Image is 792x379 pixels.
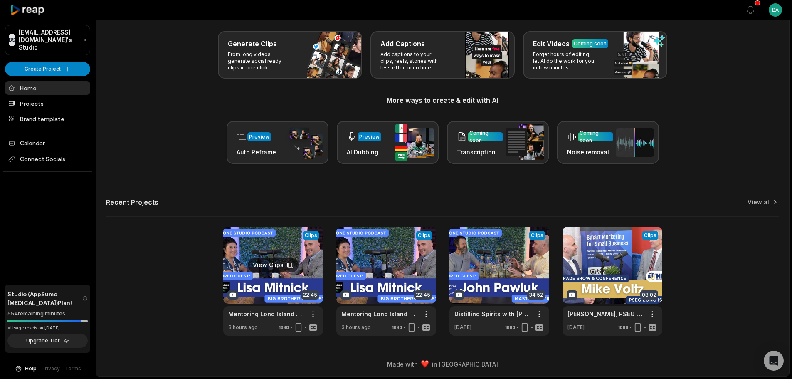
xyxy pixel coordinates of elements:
a: Terms [65,365,81,372]
a: Projects [5,97,90,110]
span: Help [25,365,37,372]
h3: Generate Clips [228,39,277,49]
h3: Noise removal [567,148,613,156]
a: Privacy [42,365,60,372]
a: Calendar [5,136,90,150]
h3: More ways to create & edit with AI [106,95,779,105]
p: Forget hours of editing, let AI do the work for you in few minutes. [533,51,597,71]
a: Mentoring Long Island Youth with [PERSON_NAME] of Big Brothers Big Sisters | Turn One Studio Podcast [341,310,418,318]
span: Connect Socials [5,151,90,166]
div: Made with in [GEOGRAPHIC_DATA] [104,360,782,369]
a: Mentoring Long Island Youth with [PERSON_NAME] of Big Brothers Big Sisters | Turn One Studio Podcast [228,310,305,318]
h3: Add Captions [380,39,425,49]
p: From long videos generate social ready clips in one click. [228,51,292,71]
img: ai_dubbing.png [395,124,434,161]
div: Coming soon [469,129,501,144]
h3: Transcription [457,148,503,156]
button: Upgrade Tier [7,334,88,348]
div: BS [9,34,15,46]
button: Create Project [5,62,90,76]
div: 554 remaining minutes [7,310,88,318]
a: Distilling Spirits with [PERSON_NAME] of Twisted Cow Distillery | Turn One Studio Podcast [454,310,531,318]
a: Home [5,81,90,95]
div: Coming soon [574,40,607,47]
img: auto_reframe.png [285,126,323,159]
h3: Edit Videos [533,39,570,49]
h2: Recent Projects [106,198,158,206]
p: [EMAIL_ADDRESS][DOMAIN_NAME]'s Studio [19,29,80,52]
img: transcription.png [506,124,544,160]
img: noise_removal.png [616,128,654,157]
button: Help [15,365,37,372]
div: *Usage resets on [DATE] [7,325,88,331]
a: Brand template [5,112,90,126]
a: [PERSON_NAME], PSEG Long Island at the HIA-LI 2025 Trade Show | Interview with [PERSON_NAME] [567,310,644,318]
div: Preview [249,133,269,141]
div: Coming soon [580,129,612,144]
span: Studio (AppSumo [MEDICAL_DATA]) Plan! [7,290,82,307]
img: heart emoji [421,360,429,368]
a: View all [748,198,771,206]
h3: AI Dubbing [347,148,381,156]
div: Open Intercom Messenger [764,351,784,371]
p: Add captions to your clips, reels, stories with less effort in no time. [380,51,445,71]
div: Preview [359,133,380,141]
h3: Auto Reframe [237,148,276,156]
